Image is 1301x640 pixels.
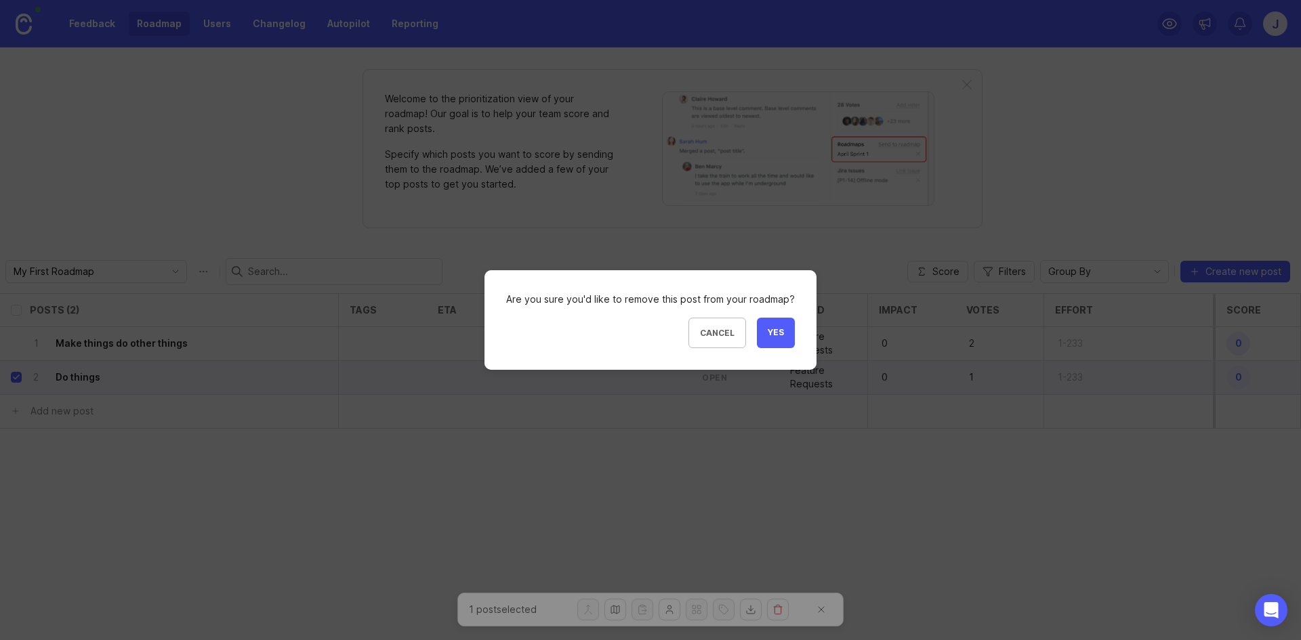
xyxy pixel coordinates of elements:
button: Cancel [688,318,746,348]
div: Are you sure you'd like to remove this post from your roadmap? [506,292,795,307]
button: Yes [757,318,795,348]
div: Open Intercom Messenger [1255,594,1287,626]
span: Cancel [700,328,735,338]
span: Yes [768,327,784,339]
